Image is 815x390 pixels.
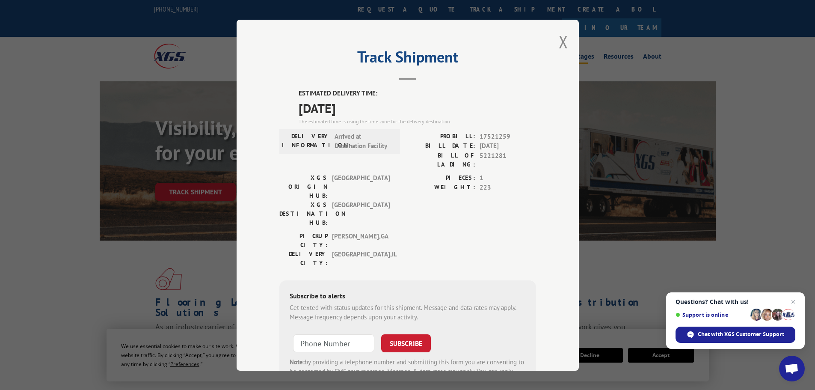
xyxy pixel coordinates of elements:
button: SUBSCRIBE [381,334,431,352]
div: Subscribe to alerts [290,290,526,303]
span: 223 [480,183,536,193]
div: by providing a telephone number and submitting this form you are consenting to be contacted by SM... [290,357,526,386]
span: [PERSON_NAME] , GA [332,231,390,249]
span: [GEOGRAPHIC_DATA] , IL [332,249,390,267]
span: Support is online [676,312,747,318]
button: Close modal [559,30,568,53]
span: [GEOGRAPHIC_DATA] [332,173,390,200]
span: Close chat [788,297,798,307]
span: Arrived at Destination Facility [335,131,392,151]
label: BILL OF LADING: [408,151,475,169]
label: PIECES: [408,173,475,183]
label: WEIGHT: [408,183,475,193]
label: DELIVERY CITY: [279,249,328,267]
div: Chat with XGS Customer Support [676,327,795,343]
span: Chat with XGS Customer Support [698,330,784,338]
span: [GEOGRAPHIC_DATA] [332,200,390,227]
div: Open chat [779,356,805,381]
label: DELIVERY INFORMATION: [282,131,330,151]
label: PROBILL: [408,131,475,141]
span: Questions? Chat with us! [676,298,795,305]
div: Get texted with status updates for this shipment. Message and data rates may apply. Message frequ... [290,303,526,322]
span: [DATE] [480,141,536,151]
label: BILL DATE: [408,141,475,151]
label: XGS ORIGIN HUB: [279,173,328,200]
input: Phone Number [293,334,374,352]
span: [DATE] [299,98,536,117]
span: 5221281 [480,151,536,169]
span: 1 [480,173,536,183]
label: ESTIMATED DELIVERY TIME: [299,89,536,98]
div: The estimated time is using the time zone for the delivery destination. [299,117,536,125]
h2: Track Shipment [279,51,536,67]
span: 17521259 [480,131,536,141]
label: PICKUP CITY: [279,231,328,249]
label: XGS DESTINATION HUB: [279,200,328,227]
strong: Note: [290,357,305,366]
